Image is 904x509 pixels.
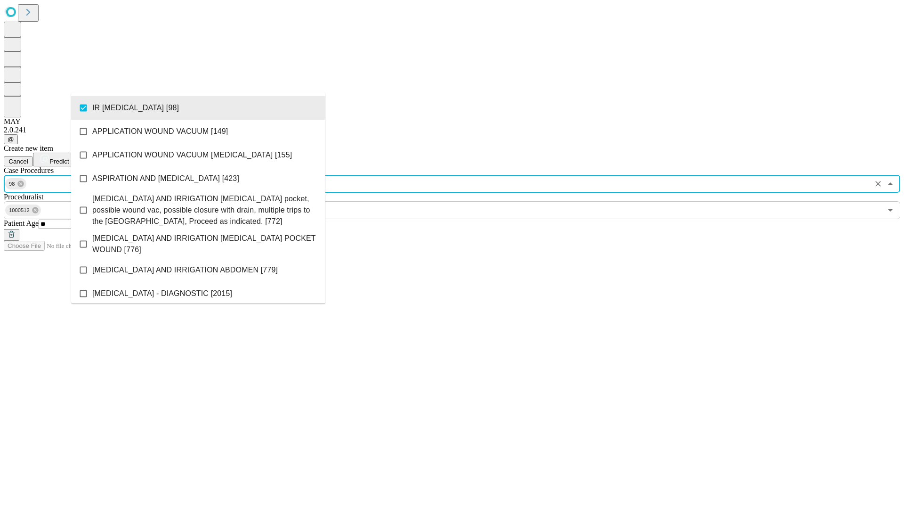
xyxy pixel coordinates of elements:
[92,173,239,184] span: ASPIRATION AND [MEDICAL_DATA] [423]
[872,177,885,190] button: Clear
[4,193,43,201] span: Proceduralist
[8,136,14,143] span: @
[92,193,318,227] span: [MEDICAL_DATA] AND IRRIGATION [MEDICAL_DATA] pocket, possible wound vac, possible closure with dr...
[884,177,897,190] button: Close
[92,288,232,299] span: [MEDICAL_DATA] - DIAGNOSTIC [2015]
[5,205,41,216] div: 1000512
[92,264,278,276] span: [MEDICAL_DATA] AND IRRIGATION ABDOMEN [779]
[4,134,18,144] button: @
[92,126,228,137] span: APPLICATION WOUND VACUUM [149]
[33,153,76,166] button: Predict
[8,158,28,165] span: Cancel
[884,204,897,217] button: Open
[5,179,19,189] span: 98
[4,117,900,126] div: MAY
[5,178,26,189] div: 98
[49,158,69,165] span: Predict
[92,233,318,255] span: [MEDICAL_DATA] AND IRRIGATION [MEDICAL_DATA] POCKET WOUND [776]
[4,126,900,134] div: 2.0.241
[4,144,53,152] span: Create new item
[92,149,292,161] span: APPLICATION WOUND VACUUM [MEDICAL_DATA] [155]
[4,219,39,227] span: Patient Age
[4,166,54,174] span: Scheduled Procedure
[5,205,33,216] span: 1000512
[4,156,33,166] button: Cancel
[92,102,179,114] span: IR [MEDICAL_DATA] [98]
